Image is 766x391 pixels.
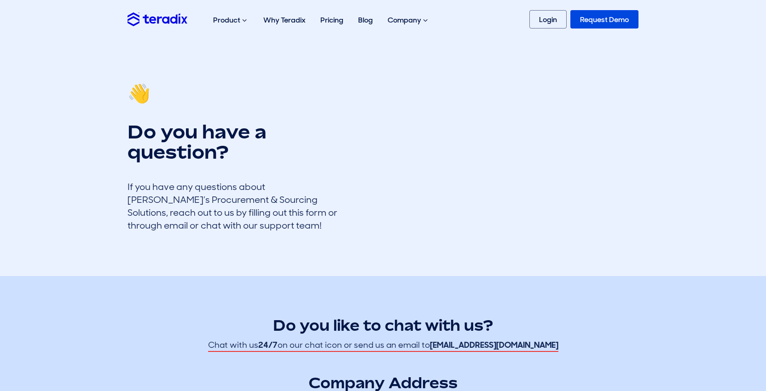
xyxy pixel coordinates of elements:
[529,10,567,29] a: Login
[258,339,278,351] strong: 24/7
[351,6,380,34] a: Blog
[208,339,558,352] span: Chat with us on our chat icon or send us an email to
[380,6,437,35] div: Company
[128,121,348,162] h1: Do you have a question?
[430,339,558,351] strong: [EMAIL_ADDRESS][DOMAIN_NAME]
[128,83,348,103] h1: 👋
[570,10,638,29] a: Request Demo
[128,180,348,232] div: If you have any questions about [PERSON_NAME]’s Procurement & Sourcing Solutions, reach out to us...
[128,12,187,26] img: Teradix logo
[313,6,351,34] a: Pricing
[256,6,313,34] a: Why Teradix
[128,315,638,336] h2: Do you like to chat with us?
[206,6,256,35] div: Product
